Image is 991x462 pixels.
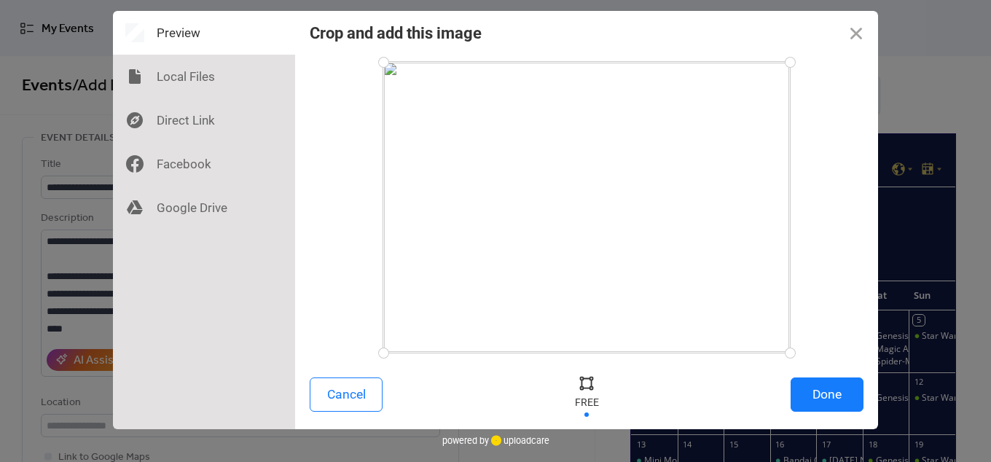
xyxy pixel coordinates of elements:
[113,55,295,98] div: Local Files
[791,377,863,412] button: Done
[489,435,549,446] a: uploadcare
[442,429,549,451] div: powered by
[113,11,295,55] div: Preview
[113,98,295,142] div: Direct Link
[113,186,295,230] div: Google Drive
[310,377,383,412] button: Cancel
[310,24,482,42] div: Crop and add this image
[834,11,878,55] button: Close
[113,142,295,186] div: Facebook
